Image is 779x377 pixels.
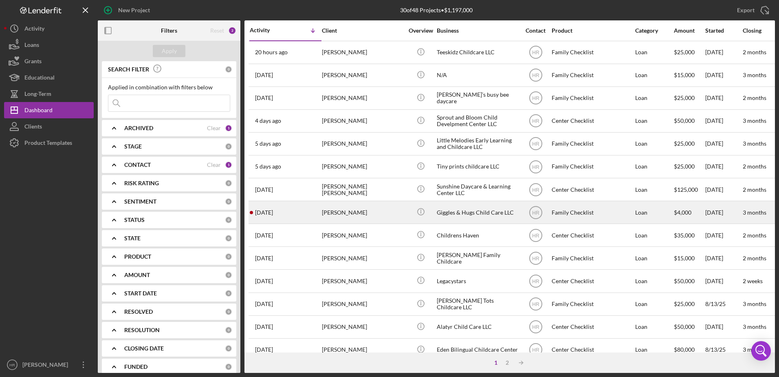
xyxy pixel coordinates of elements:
[255,118,281,124] time: 2025-08-22 18:26
[124,125,153,131] b: ARCHIVED
[635,224,673,246] div: Loan
[4,118,94,135] button: Clients
[20,357,73,375] div: [PERSON_NAME]
[437,110,518,132] div: Sprout and Bloom Child Develpment Center LLC
[532,187,539,193] text: HR
[729,2,775,18] button: Export
[674,270,704,292] div: $50,000
[437,156,518,177] div: Tiny prints childcare LLC
[124,345,164,352] b: CLOSING DATE
[161,27,177,34] b: Filters
[4,357,94,373] button: HR[PERSON_NAME]
[437,270,518,292] div: Legacystars
[4,37,94,53] button: Loans
[743,49,766,55] time: 2 months
[532,141,539,147] text: HR
[552,27,633,34] div: Product
[255,49,288,55] time: 2025-08-25 19:24
[24,53,42,71] div: Grants
[255,255,273,262] time: 2025-08-14 21:25
[124,235,141,242] b: STATE
[437,64,518,86] div: N/A
[635,316,673,338] div: Loan
[532,347,539,353] text: HR
[635,110,673,132] div: Loan
[705,224,742,246] div: [DATE]
[405,27,436,34] div: Overview
[24,86,51,104] div: Long-Term
[225,363,232,370] div: 0
[255,209,273,216] time: 2025-08-17 23:03
[225,180,232,187] div: 0
[225,143,232,150] div: 0
[400,7,473,13] div: 30 of 48 Projects • $1,197,000
[207,125,221,131] div: Clear
[520,27,551,34] div: Contact
[674,339,704,361] div: $80,000
[552,87,633,109] div: Family Checklist
[124,198,156,205] b: SENTIMENT
[674,27,704,34] div: Amount
[4,69,94,86] button: Educational
[153,45,185,57] button: Apply
[322,179,403,200] div: [PERSON_NAME] [PERSON_NAME]
[437,316,518,338] div: Alatyr Child Care LLC
[322,247,403,269] div: [PERSON_NAME]
[532,302,539,307] text: HR
[552,316,633,338] div: Center Checklist
[705,293,742,315] div: 8/13/25
[124,308,153,315] b: RESOLVED
[705,247,742,269] div: [DATE]
[490,359,502,366] div: 1
[674,179,704,200] div: $125,000
[674,110,704,132] div: $50,000
[635,133,673,155] div: Loan
[635,87,673,109] div: Loan
[225,235,232,242] div: 0
[322,202,403,223] div: [PERSON_NAME]
[225,66,232,73] div: 0
[635,27,673,34] div: Category
[124,290,157,297] b: START DATE
[552,42,633,63] div: Family Checklist
[674,202,704,223] div: $4,000
[225,345,232,352] div: 0
[210,27,224,34] div: Reset
[4,86,94,102] a: Long-Term
[322,316,403,338] div: [PERSON_NAME]
[705,42,742,63] div: [DATE]
[705,110,742,132] div: [DATE]
[532,279,539,284] text: HR
[225,271,232,279] div: 0
[124,364,147,370] b: FUNDED
[225,290,232,297] div: 0
[674,42,704,63] div: $25,000
[674,64,704,86] div: $15,000
[255,95,273,101] time: 2025-08-25 13:07
[674,293,704,315] div: $25,000
[322,87,403,109] div: [PERSON_NAME]
[532,233,539,238] text: HR
[674,247,704,269] div: $15,000
[4,135,94,151] button: Product Templates
[705,64,742,86] div: [DATE]
[255,232,273,239] time: 2025-08-16 18:53
[437,339,518,361] div: Eden Bilingual Childcare Center
[225,124,232,132] div: 1
[124,162,151,168] b: CONTACT
[255,278,273,284] time: 2025-08-14 05:41
[24,118,42,137] div: Clients
[225,198,232,205] div: 0
[743,117,766,124] time: 3 months
[705,270,742,292] div: [DATE]
[4,20,94,37] button: Activity
[4,53,94,69] a: Grants
[24,69,55,88] div: Educational
[674,224,704,246] div: $35,000
[552,156,633,177] div: Family Checklist
[4,102,94,118] a: Dashboard
[743,300,766,307] time: 3 months
[737,2,755,18] div: Export
[743,209,766,216] time: 3 months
